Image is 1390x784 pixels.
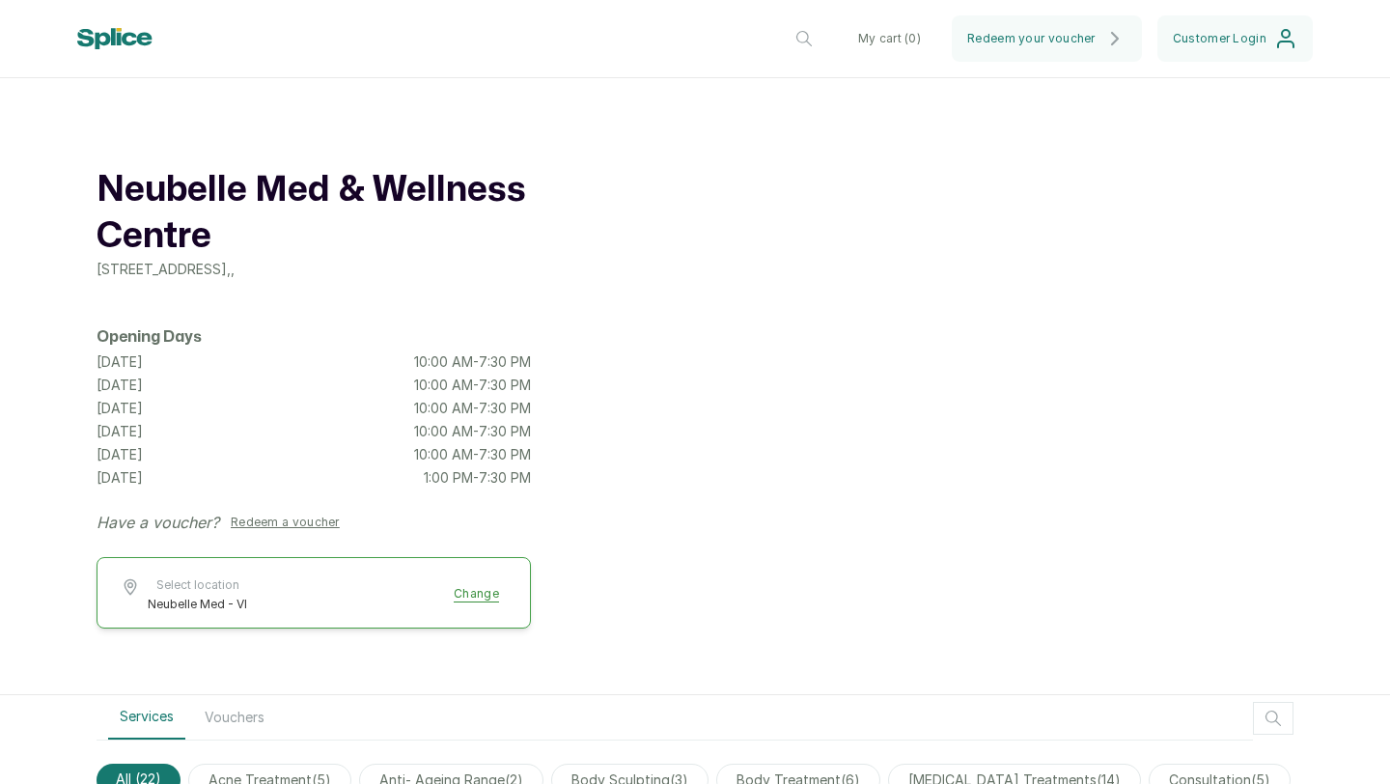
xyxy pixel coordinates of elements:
p: 10:00 AM - 7:30 PM [414,352,531,372]
p: 1:00 PM - 7:30 PM [424,468,531,488]
button: Services [108,695,185,740]
button: My cart (0) [843,15,936,62]
p: [DATE] [97,376,143,395]
p: 10:00 AM - 7:30 PM [414,422,531,441]
p: [DATE] [97,468,143,488]
p: [DATE] [97,399,143,418]
button: Vouchers [193,695,276,740]
h1: Neubelle Med & Wellness Centre [97,167,531,260]
p: [DATE] [97,445,143,464]
span: Customer Login [1173,31,1266,46]
p: 10:00 AM - 7:30 PM [414,399,531,418]
p: 10:00 AM - 7:30 PM [414,376,531,395]
span: Neubelle Med - VI [148,597,247,612]
span: Redeem your voucher [967,31,1096,46]
p: [STREET_ADDRESS] , , [97,260,531,279]
button: Customer Login [1157,15,1313,62]
button: Redeem your voucher [952,15,1142,62]
p: [DATE] [97,422,143,441]
p: 10:00 AM - 7:30 PM [414,445,531,464]
span: Select location [148,577,247,593]
button: Redeem a voucher [223,511,347,534]
p: Have a voucher? [97,511,219,534]
p: [DATE] [97,352,143,372]
button: Select locationNeubelle Med - VIChange [121,577,507,612]
h2: Opening Days [97,325,531,349]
